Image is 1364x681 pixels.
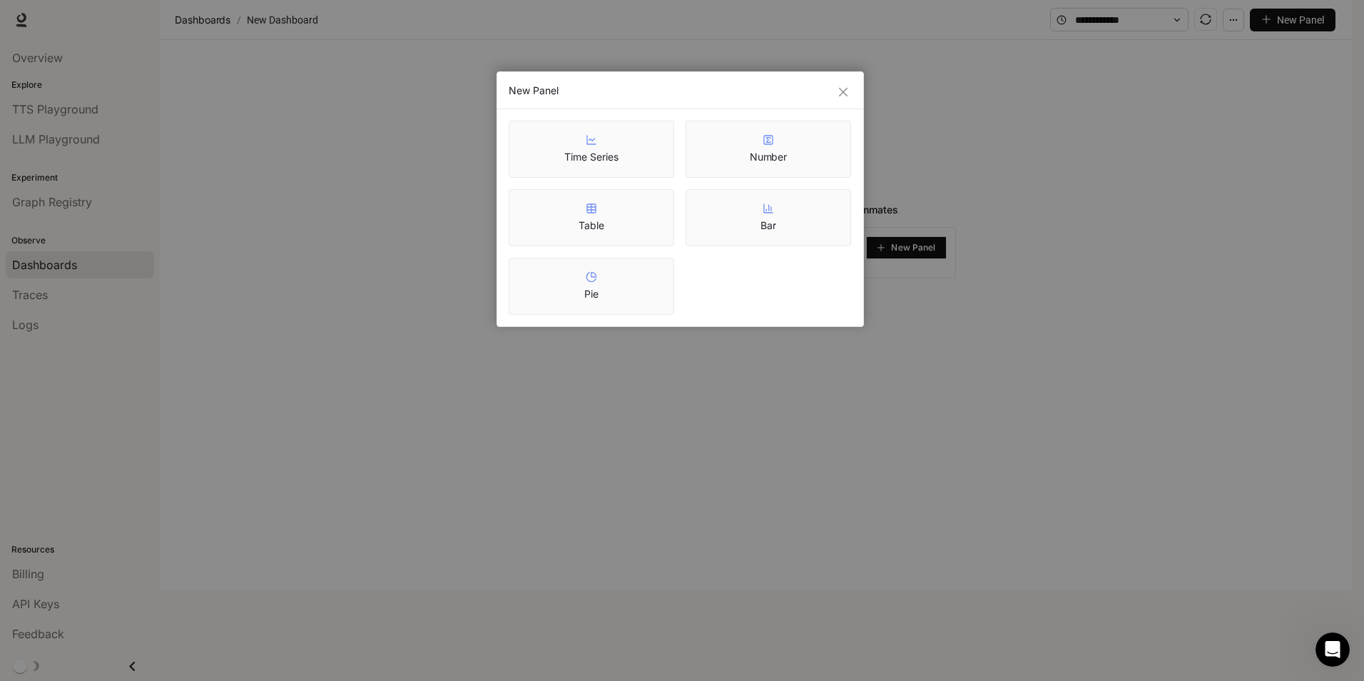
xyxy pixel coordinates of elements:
button: Dashboards [171,11,234,29]
article: Table [579,218,604,233]
span: / [237,12,241,28]
span: plus [877,243,885,252]
article: Time Series [564,150,618,164]
span: New Panel [891,244,935,251]
button: Close [835,84,851,100]
span: Dashboards [175,11,230,29]
button: New Panel [1250,9,1335,31]
div: New Panel [509,84,852,98]
span: plus [1261,14,1271,24]
article: Pie [584,287,599,301]
button: New Panel [866,236,947,259]
article: Number [750,150,788,164]
iframe: Intercom live chat [1315,632,1350,667]
article: New Dashboard [244,6,321,34]
article: Bar [760,218,776,233]
span: sync [1200,14,1211,25]
span: New Panel [1277,12,1324,28]
span: close [838,86,849,98]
